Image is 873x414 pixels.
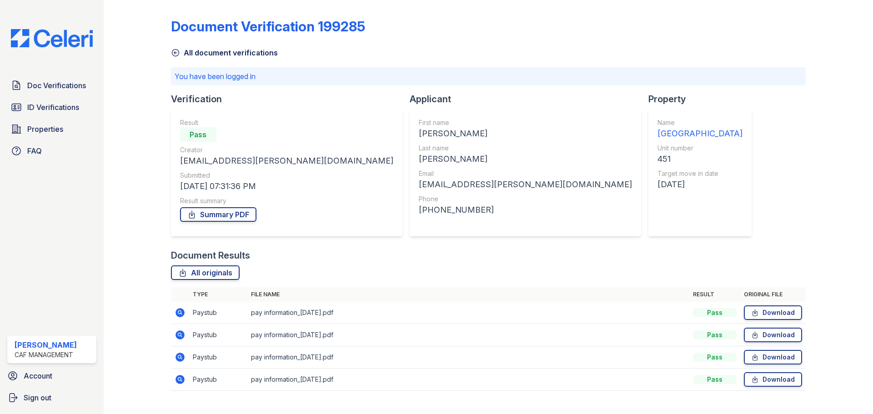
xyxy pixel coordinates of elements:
[24,392,51,403] span: Sign out
[419,127,632,140] div: [PERSON_NAME]
[247,302,689,324] td: pay information_[DATE].pdf
[419,118,632,127] div: First name
[171,93,410,105] div: Verification
[693,375,737,384] div: Pass
[410,93,648,105] div: Applicant
[27,80,86,91] span: Doc Verifications
[419,144,632,153] div: Last name
[7,76,96,95] a: Doc Verifications
[657,178,743,191] div: [DATE]
[740,287,806,302] th: Original file
[15,350,77,359] div: CAF Management
[419,178,632,191] div: [EMAIL_ADDRESS][PERSON_NAME][DOMAIN_NAME]
[189,324,247,346] td: Paystub
[247,324,689,346] td: pay information_[DATE].pdf
[689,287,740,302] th: Result
[171,249,250,262] div: Document Results
[419,153,632,165] div: [PERSON_NAME]
[247,369,689,391] td: pay information_[DATE].pdf
[27,102,79,113] span: ID Verifications
[693,353,737,362] div: Pass
[180,118,393,127] div: Result
[744,328,802,342] a: Download
[180,127,216,142] div: Pass
[171,265,240,280] a: All originals
[180,145,393,155] div: Creator
[189,302,247,324] td: Paystub
[171,18,365,35] div: Document Verification 199285
[4,29,100,47] img: CE_Logo_Blue-a8612792a0a2168367f1c8372b55b34899dd931a85d93a1a3d3e32e68fde9ad4.png
[419,169,632,178] div: Email
[27,145,42,156] span: FAQ
[648,93,759,105] div: Property
[24,370,52,381] span: Account
[657,169,743,178] div: Target move in date
[744,350,802,364] a: Download
[744,372,802,387] a: Download
[657,118,743,140] a: Name [GEOGRAPHIC_DATA]
[419,195,632,204] div: Phone
[657,118,743,127] div: Name
[189,369,247,391] td: Paystub
[4,367,100,385] a: Account
[27,124,63,135] span: Properties
[657,127,743,140] div: [GEOGRAPHIC_DATA]
[189,287,247,302] th: Type
[693,330,737,339] div: Pass
[744,305,802,320] a: Download
[180,196,393,205] div: Result summary
[247,346,689,369] td: pay information_[DATE].pdf
[657,153,743,165] div: 451
[189,346,247,369] td: Paystub
[657,144,743,153] div: Unit number
[15,339,77,350] div: [PERSON_NAME]
[4,389,100,407] a: Sign out
[7,142,96,160] a: FAQ
[693,308,737,317] div: Pass
[247,287,689,302] th: File name
[180,155,393,167] div: [EMAIL_ADDRESS][PERSON_NAME][DOMAIN_NAME]
[180,180,393,193] div: [DATE] 07:31:36 PM
[180,207,256,222] a: Summary PDF
[175,71,802,82] p: You have been logged in
[7,120,96,138] a: Properties
[7,98,96,116] a: ID Verifications
[171,47,278,58] a: All document verifications
[419,204,632,216] div: [PHONE_NUMBER]
[180,171,393,180] div: Submitted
